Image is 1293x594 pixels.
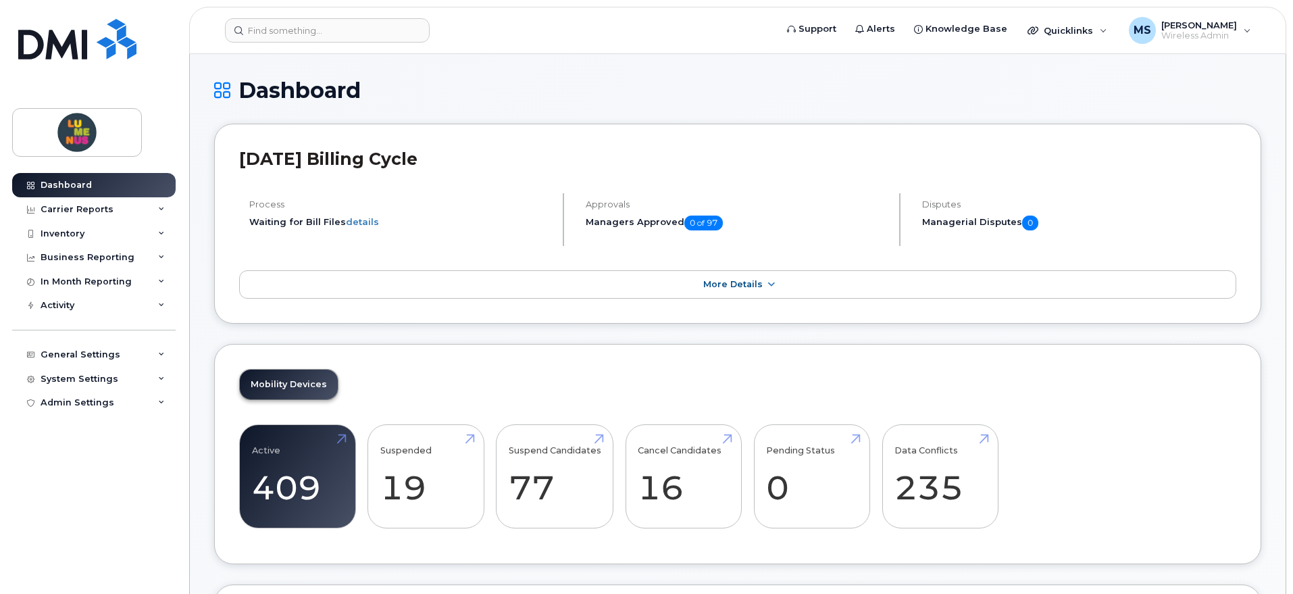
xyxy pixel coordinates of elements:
[249,216,551,228] li: Waiting for Bill Files
[214,78,1261,102] h1: Dashboard
[509,432,601,521] a: Suspend Candidates 77
[252,432,343,521] a: Active 409
[380,432,472,521] a: Suspended 19
[346,216,379,227] a: details
[240,370,338,399] a: Mobility Devices
[703,279,763,289] span: More Details
[922,199,1236,209] h4: Disputes
[1022,216,1038,230] span: 0
[638,432,729,521] a: Cancel Candidates 16
[239,149,1236,169] h2: [DATE] Billing Cycle
[684,216,723,230] span: 0 of 97
[766,432,857,521] a: Pending Status 0
[922,216,1236,230] h5: Managerial Disputes
[894,432,986,521] a: Data Conflicts 235
[249,199,551,209] h4: Process
[586,216,888,230] h5: Managers Approved
[586,199,888,209] h4: Approvals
